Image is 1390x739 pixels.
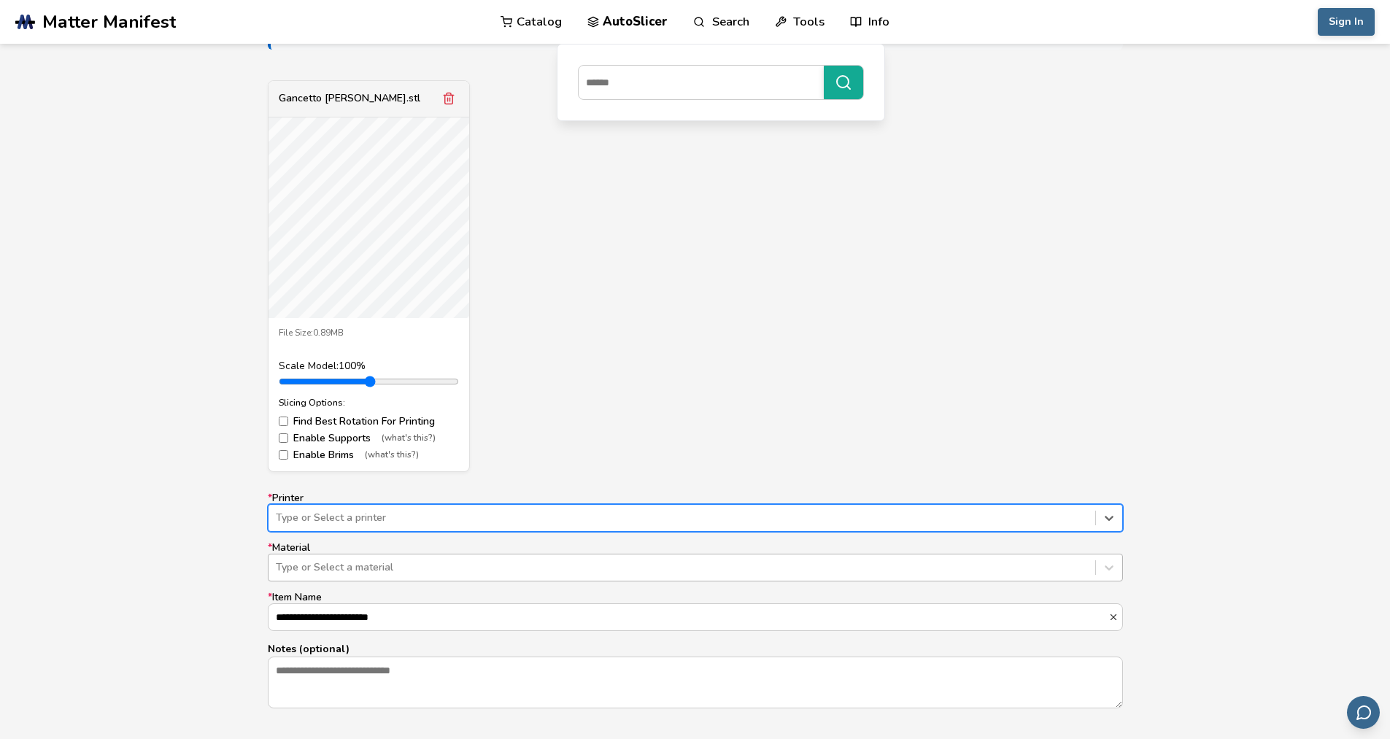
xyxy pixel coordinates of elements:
[1108,612,1122,622] button: *Item Name
[268,542,1123,581] label: Material
[279,398,459,408] div: Slicing Options:
[268,592,1123,631] label: Item Name
[279,433,288,443] input: Enable Supports(what's this?)
[279,417,288,426] input: Find Best Rotation For Printing
[269,604,1108,630] input: *Item Name
[279,328,459,338] div: File Size: 0.89MB
[1318,8,1375,36] button: Sign In
[269,657,1122,707] textarea: Notes (optional)
[279,449,459,461] label: Enable Brims
[439,88,459,109] button: Remove model
[279,93,420,104] div: Gancetto [PERSON_NAME].stl
[279,360,459,372] div: Scale Model: 100 %
[279,433,459,444] label: Enable Supports
[276,512,279,524] input: *PrinterType or Select a printer
[1347,696,1380,729] button: Send feedback via email
[279,450,288,460] input: Enable Brims(what's this?)
[276,562,279,573] input: *MaterialType or Select a material
[42,12,176,32] span: Matter Manifest
[382,433,436,444] span: (what's this?)
[279,416,459,427] label: Find Best Rotation For Printing
[268,641,1123,657] p: Notes (optional)
[365,450,419,460] span: (what's this?)
[268,492,1123,532] label: Printer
